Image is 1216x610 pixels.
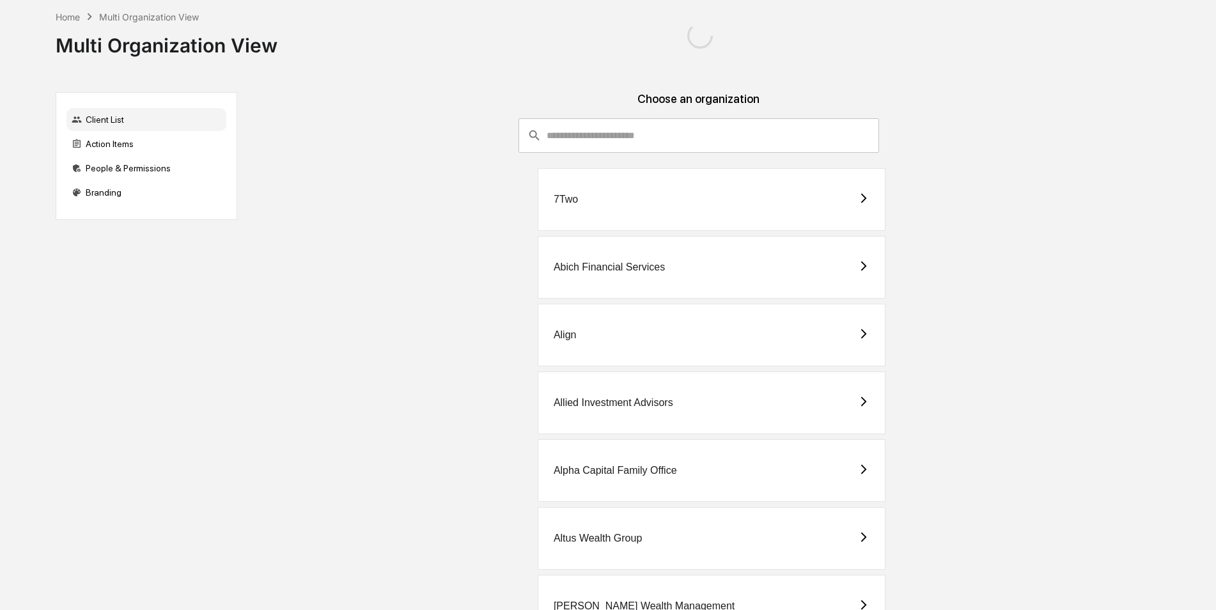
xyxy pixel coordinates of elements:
[66,181,226,204] div: Branding
[56,12,80,22] div: Home
[66,108,226,131] div: Client List
[554,194,578,205] div: 7Two
[554,465,677,476] div: Alpha Capital Family Office
[56,24,277,57] div: Multi Organization View
[554,262,665,273] div: Abich Financial Services
[554,397,673,409] div: Allied Investment Advisors
[554,329,577,341] div: Align
[66,157,226,180] div: People & Permissions
[66,132,226,155] div: Action Items
[518,118,880,153] div: consultant-dashboard__filter-organizations-search-bar
[99,12,199,22] div: Multi Organization View
[247,92,1150,118] div: Choose an organization
[554,533,642,544] div: Altus Wealth Group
